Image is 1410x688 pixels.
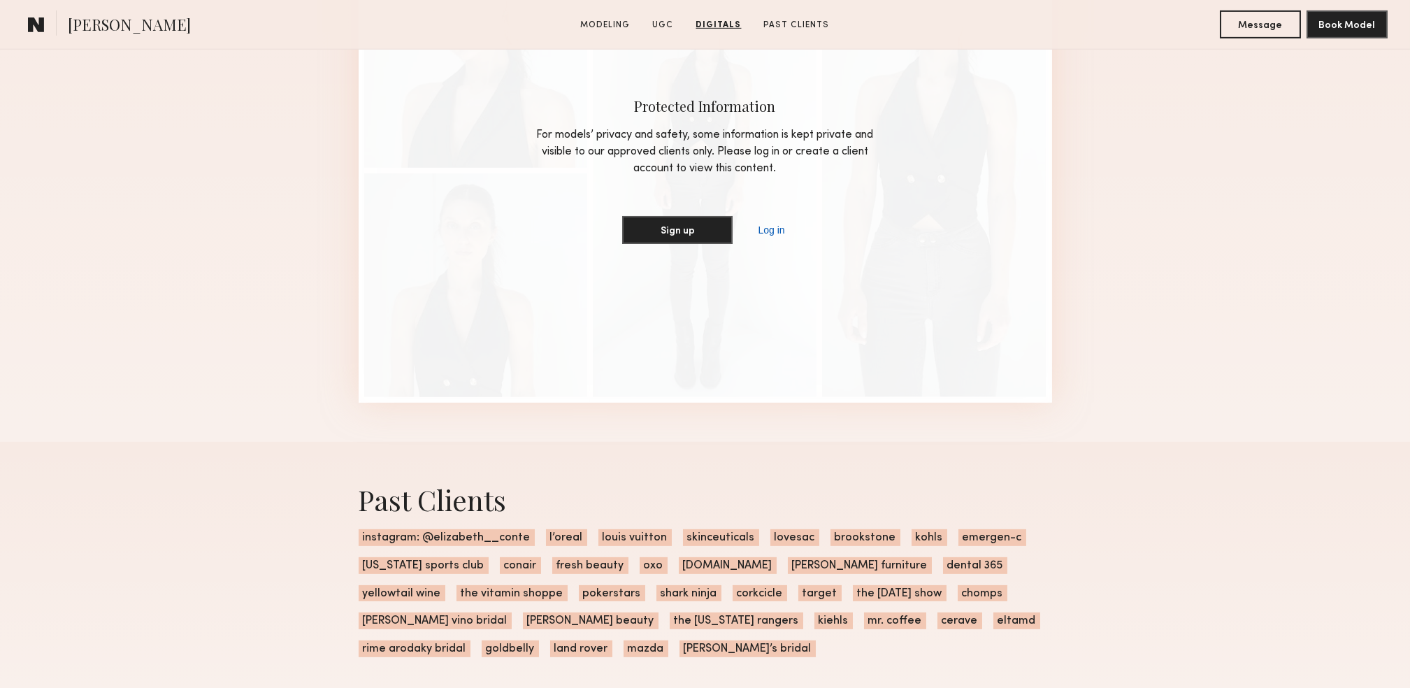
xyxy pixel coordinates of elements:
[679,640,816,657] span: [PERSON_NAME]’s bridal
[359,557,489,574] span: [US_STATE] sports club
[853,585,947,602] span: the [DATE] show
[1307,18,1388,30] a: Book Model
[943,557,1007,574] span: dental 365
[864,612,926,629] span: mr. coffee
[359,640,470,657] span: rime arodaky bridal
[552,557,628,574] span: fresh beauty
[958,585,1007,602] span: chomps
[359,481,1052,518] div: Past Clients
[830,529,900,546] span: brookstone
[359,585,445,602] span: yellowtail wine
[993,612,1040,629] span: eltamd
[359,612,512,629] span: [PERSON_NAME] vino bridal
[937,612,982,629] span: cerave
[550,640,612,657] span: land rover
[758,19,835,31] a: Past Clients
[359,529,535,546] span: instagram: @elizabeth__conte
[958,529,1026,546] span: emergen-c
[755,222,787,238] a: Log in
[691,19,747,31] a: Digitals
[679,557,777,574] span: [DOMAIN_NAME]
[733,585,787,602] span: corkcicle
[912,529,947,546] span: kohls
[482,640,539,657] span: goldbelly
[814,612,853,629] span: kiehls
[527,127,884,177] div: For models’ privacy and safety, some information is kept private and visible to our approved clie...
[500,557,541,574] span: conair
[647,19,679,31] a: UGC
[579,585,645,602] span: pokerstars
[1307,10,1388,38] button: Book Model
[546,529,587,546] span: l’oreal
[683,529,759,546] span: skinceuticals
[68,14,191,38] span: [PERSON_NAME]
[622,216,733,244] button: Sign up
[670,612,803,629] span: the [US_STATE] rangers
[788,557,932,574] span: [PERSON_NAME] furniture
[575,19,636,31] a: Modeling
[598,529,672,546] span: louis vuitton
[523,612,659,629] span: [PERSON_NAME] beauty
[624,640,668,657] span: mazda
[798,585,842,602] span: target
[1220,10,1301,38] button: Message
[456,585,568,602] span: the vitamin shoppe
[770,529,819,546] span: lovesac
[656,585,721,602] span: shark ninja
[640,557,668,574] span: oxo
[527,96,884,115] div: Protected Information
